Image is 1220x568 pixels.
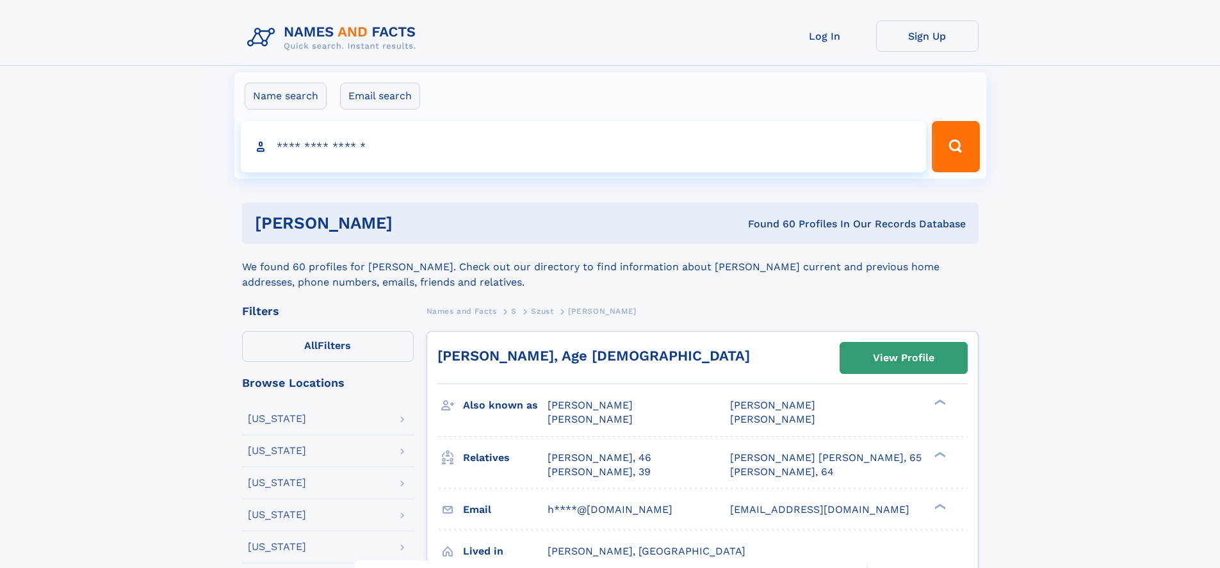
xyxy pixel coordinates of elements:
h3: Lived in [463,540,548,562]
div: ❯ [931,398,947,407]
div: ❯ [931,450,947,458]
span: [PERSON_NAME], [GEOGRAPHIC_DATA] [548,545,745,557]
span: [EMAIL_ADDRESS][DOMAIN_NAME] [730,503,909,515]
a: Sign Up [876,20,979,52]
a: [PERSON_NAME], 39 [548,465,651,479]
span: All [304,339,318,352]
span: [PERSON_NAME] [730,413,815,425]
div: [US_STATE] [248,510,306,520]
label: Email search [340,83,420,110]
span: [PERSON_NAME] [568,307,637,316]
a: [PERSON_NAME], 64 [730,465,834,479]
h1: [PERSON_NAME] [255,215,571,231]
a: Names and Facts [427,303,497,319]
span: Szust [531,307,553,316]
a: [PERSON_NAME] [PERSON_NAME], 65 [730,451,922,465]
span: [PERSON_NAME] [730,399,815,411]
div: [US_STATE] [248,542,306,552]
div: Browse Locations [242,377,414,389]
div: View Profile [873,343,934,373]
a: S [511,303,517,319]
input: search input [241,121,927,172]
div: We found 60 profiles for [PERSON_NAME]. Check out our directory to find information about [PERSON... [242,244,979,290]
label: Filters [242,331,414,362]
span: [PERSON_NAME] [548,399,633,411]
span: [PERSON_NAME] [548,413,633,425]
div: Found 60 Profiles In Our Records Database [570,217,966,231]
div: [US_STATE] [248,414,306,424]
button: Search Button [932,121,979,172]
div: Filters [242,305,414,317]
a: Szust [531,303,553,319]
div: [US_STATE] [248,478,306,488]
a: View Profile [840,343,967,373]
a: [PERSON_NAME], 46 [548,451,651,465]
a: [PERSON_NAME], Age [DEMOGRAPHIC_DATA] [437,348,750,364]
img: Logo Names and Facts [242,20,427,55]
h3: Email [463,499,548,521]
label: Name search [245,83,327,110]
h3: Also known as [463,394,548,416]
a: Log In [774,20,876,52]
h3: Relatives [463,447,548,469]
div: [US_STATE] [248,446,306,456]
div: ❯ [931,502,947,510]
span: S [511,307,517,316]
